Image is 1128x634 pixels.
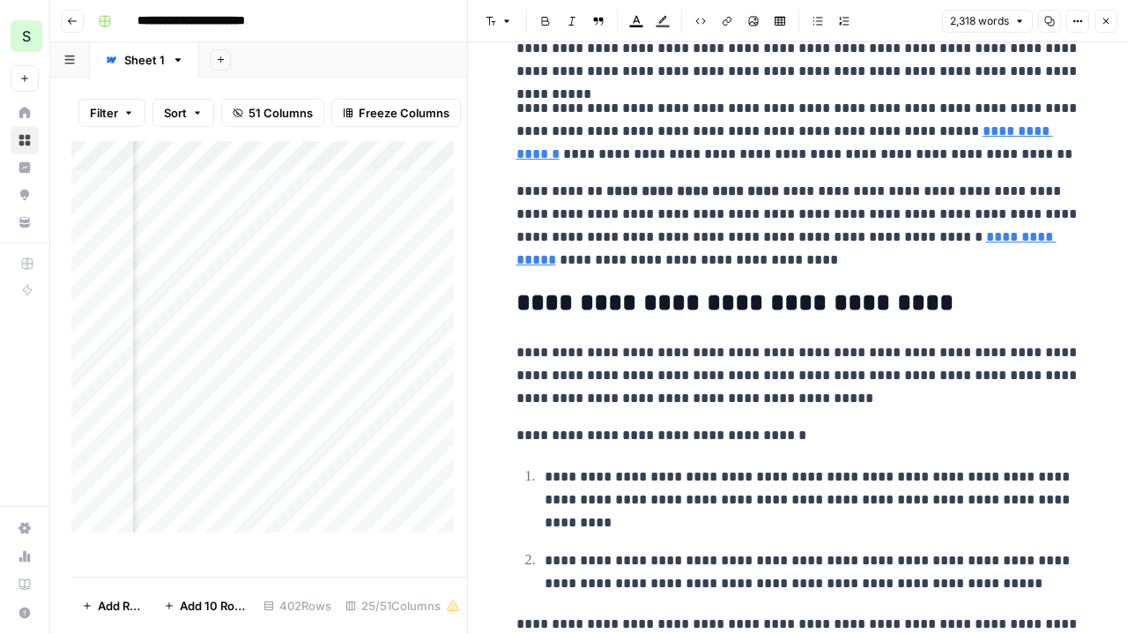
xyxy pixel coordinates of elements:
button: Sort [152,99,214,127]
a: Browse [11,126,39,154]
span: S [22,26,31,47]
button: 2,318 words [942,10,1033,33]
a: Usage [11,542,39,571]
span: 2,318 words [950,13,1009,29]
a: Opportunities [11,181,39,209]
button: 51 Columns [221,99,324,127]
span: Filter [90,104,118,122]
div: 402 Rows [256,592,338,620]
a: Learning Hub [11,571,39,599]
button: Add Row [71,592,153,620]
span: Add 10 Rows [180,597,246,615]
a: Settings [11,514,39,542]
div: Sheet 1 [124,51,165,69]
button: Workspace: SmartSurvey [11,14,39,58]
span: Sort [164,104,187,122]
a: Home [11,99,39,127]
button: Filter [78,99,145,127]
button: Freeze Columns [331,99,461,127]
span: Add Row [98,597,143,615]
div: 25/51 Columns [338,592,467,620]
span: Freeze Columns [359,104,449,122]
span: 51 Columns [249,104,313,122]
a: Sheet 1 [90,42,199,78]
button: Help + Support [11,599,39,627]
button: Add 10 Rows [153,592,256,620]
a: Your Data [11,208,39,236]
a: Insights [11,153,39,182]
